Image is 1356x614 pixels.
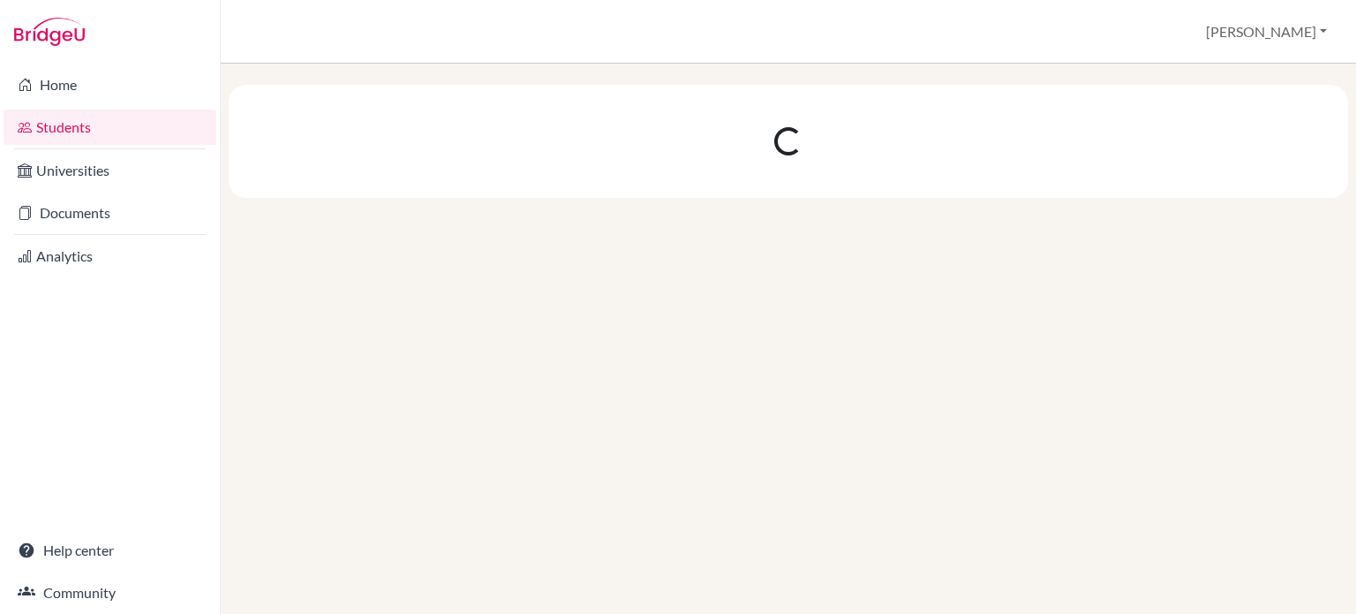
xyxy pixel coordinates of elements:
[4,67,216,102] a: Home
[4,533,216,568] a: Help center
[4,195,216,231] a: Documents
[14,18,85,46] img: Bridge-U
[4,239,216,274] a: Analytics
[4,575,216,610] a: Community
[4,110,216,145] a: Students
[4,153,216,188] a: Universities
[1198,15,1335,49] button: [PERSON_NAME]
